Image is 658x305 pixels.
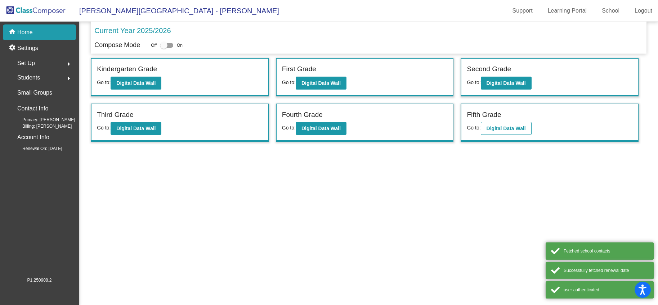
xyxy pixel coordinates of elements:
[17,58,35,68] span: Set Up
[11,117,75,123] span: Primary: [PERSON_NAME]
[467,125,480,131] span: Go to:
[564,287,648,293] div: user authenticated
[467,110,501,120] label: Fifth Grade
[301,80,341,86] b: Digital Data Wall
[97,110,133,120] label: Third Grade
[9,44,17,53] mat-icon: settings
[467,79,480,85] span: Go to:
[97,125,111,131] span: Go to:
[11,145,62,152] span: Renewal On: [DATE]
[301,126,341,131] b: Digital Data Wall
[17,73,40,83] span: Students
[116,80,156,86] b: Digital Data Wall
[564,267,648,274] div: Successfully fetched renewal date
[111,77,161,90] button: Digital Data Wall
[481,77,532,90] button: Digital Data Wall
[17,88,52,98] p: Small Groups
[507,5,538,17] a: Support
[487,80,526,86] b: Digital Data Wall
[564,248,648,254] div: Fetched school contacts
[481,122,532,135] button: Digital Data Wall
[542,5,593,17] a: Learning Portal
[282,125,296,131] span: Go to:
[116,126,156,131] b: Digital Data Wall
[9,28,17,37] mat-icon: home
[487,126,526,131] b: Digital Data Wall
[296,122,346,135] button: Digital Data Wall
[151,42,157,49] span: Off
[64,60,73,68] mat-icon: arrow_right
[467,64,511,74] label: Second Grade
[596,5,625,17] a: School
[177,42,183,49] span: On
[17,44,38,53] p: Settings
[97,79,111,85] span: Go to:
[11,123,72,129] span: Billing: [PERSON_NAME]
[97,64,157,74] label: Kindergarten Grade
[296,77,346,90] button: Digital Data Wall
[94,25,171,36] p: Current Year 2025/2026
[64,74,73,83] mat-icon: arrow_right
[282,79,296,85] span: Go to:
[17,104,48,114] p: Contact Info
[94,40,140,50] p: Compose Mode
[282,64,316,74] label: First Grade
[629,5,658,17] a: Logout
[111,122,161,135] button: Digital Data Wall
[17,132,49,142] p: Account Info
[17,28,33,37] p: Home
[282,110,323,120] label: Fourth Grade
[72,5,279,17] span: [PERSON_NAME][GEOGRAPHIC_DATA] - [PERSON_NAME]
